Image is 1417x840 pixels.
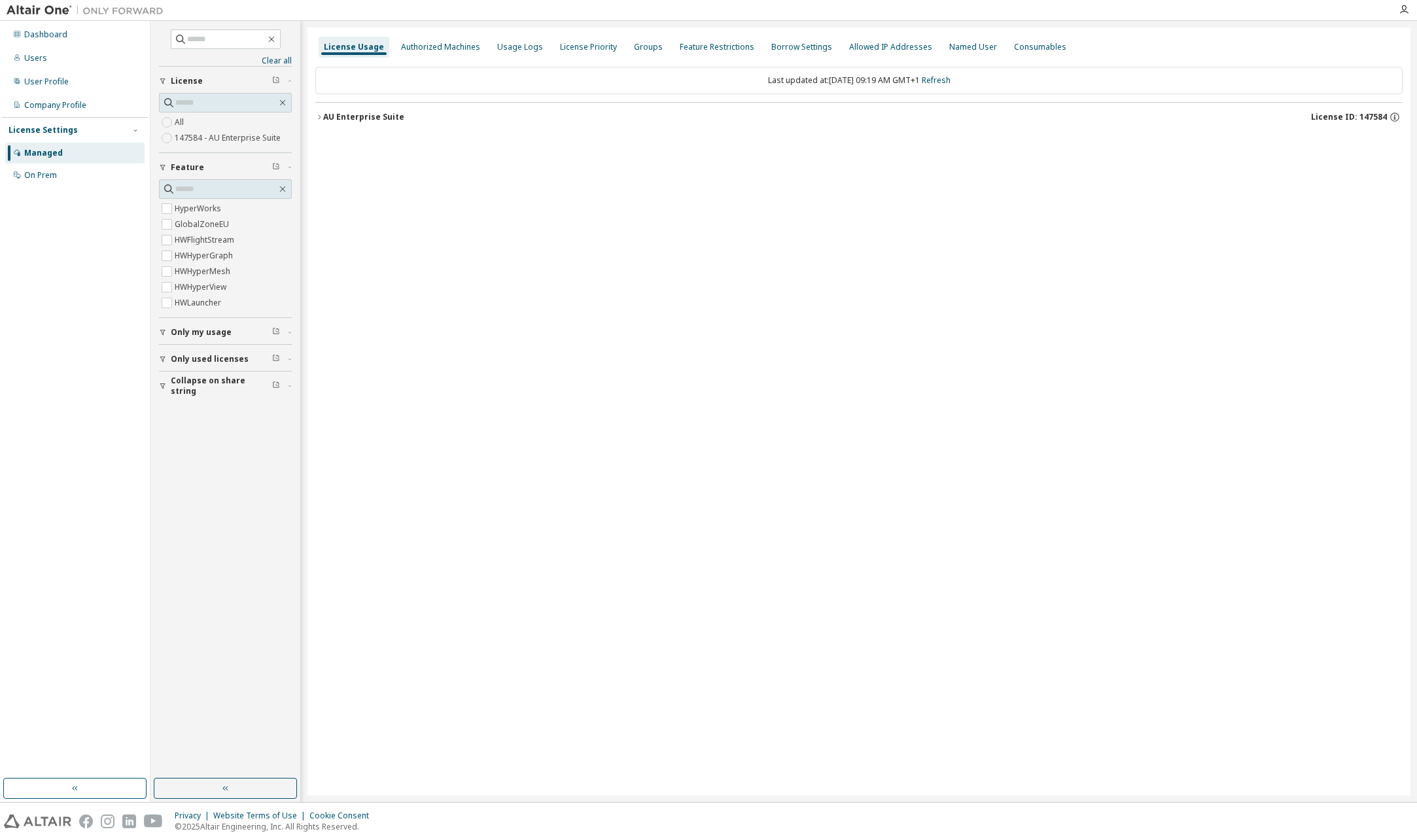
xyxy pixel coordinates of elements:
div: Named User [949,42,997,52]
button: License [159,67,292,96]
span: License ID: 147584 [1311,112,1387,122]
div: Dashboard [24,29,67,40]
div: Consumables [1014,42,1066,52]
label: HWHyperGraph [175,248,236,264]
span: Feature [171,162,204,173]
div: Groups [634,42,663,52]
button: Only my usage [159,318,292,347]
label: 147584 - AU Enterprise Suite [175,130,283,146]
span: Collapse on share string [171,376,272,396]
p: © 2025 Altair Engineering, Inc. All Rights Reserved. [175,821,377,832]
div: Privacy [175,811,213,821]
div: Last updated at: [DATE] 09:19 AM GMT+1 [315,67,1403,94]
div: AU Enterprise Suite [323,112,404,122]
label: HWHyperView [175,279,229,295]
div: Managed [24,148,63,158]
span: License [171,76,203,86]
label: HWLauncher [175,295,224,311]
img: altair_logo.svg [4,814,71,828]
div: License Settings [9,125,78,135]
img: facebook.svg [79,814,93,828]
label: All [175,114,186,130]
img: instagram.svg [101,814,114,828]
button: Collapse on share string [159,372,292,400]
div: Users [24,53,47,63]
div: License Usage [324,42,384,52]
span: Clear filter [272,381,280,391]
label: HWFlightStream [175,232,237,248]
span: Clear filter [272,354,280,364]
a: Refresh [922,75,951,86]
span: Clear filter [272,162,280,173]
button: Feature [159,153,292,182]
div: Cookie Consent [309,811,377,821]
button: AU Enterprise SuiteLicense ID: 147584 [315,103,1403,131]
div: User Profile [24,77,69,87]
span: Clear filter [272,76,280,86]
div: Allowed IP Addresses [849,42,932,52]
button: Only used licenses [159,345,292,374]
img: linkedin.svg [122,814,136,828]
span: Only used licenses [171,354,249,364]
label: HWHyperMesh [175,264,233,279]
div: Feature Restrictions [680,42,754,52]
a: Clear all [159,56,292,66]
label: GlobalZoneEU [175,217,232,232]
div: Usage Logs [497,42,543,52]
div: Website Terms of Use [213,811,309,821]
div: Borrow Settings [771,42,832,52]
div: Authorized Machines [401,42,480,52]
div: Company Profile [24,100,86,111]
img: youtube.svg [144,814,163,828]
div: License Priority [560,42,617,52]
span: Only my usage [171,327,232,338]
img: Altair One [7,4,170,17]
div: On Prem [24,170,57,181]
label: HyperWorks [175,201,224,217]
span: Clear filter [272,327,280,338]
